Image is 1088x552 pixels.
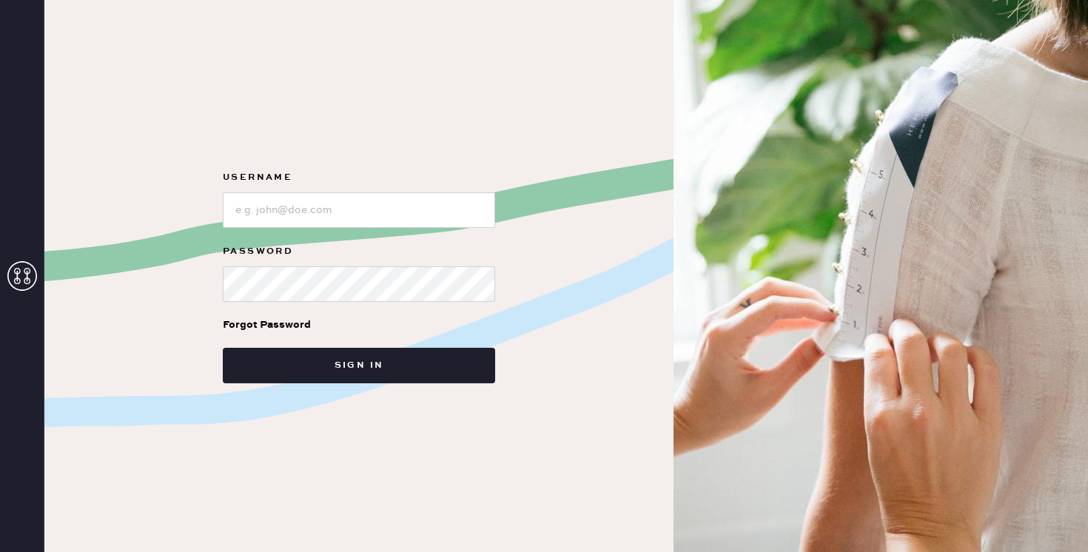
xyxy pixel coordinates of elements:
[223,348,495,383] button: Sign in
[223,302,311,348] a: Forgot Password
[223,169,495,186] label: Username
[223,243,495,260] label: Password
[223,192,495,228] input: e.g. john@doe.com
[223,317,311,333] div: Forgot Password
[840,346,1084,549] iframe: Front Chat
